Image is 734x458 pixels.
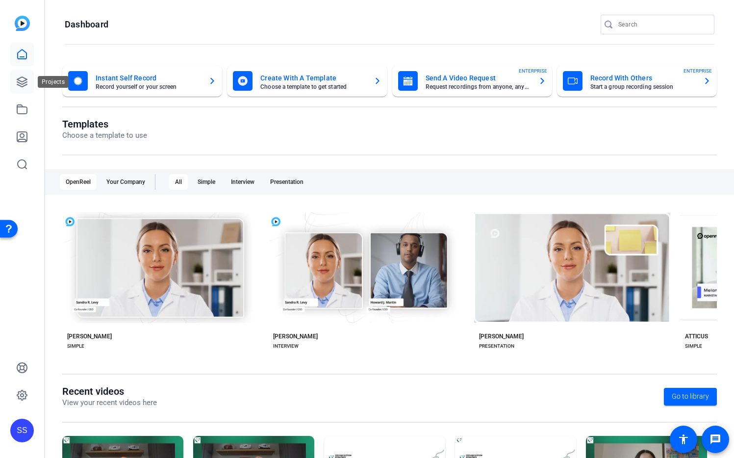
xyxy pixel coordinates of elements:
[260,72,365,84] mat-card-title: Create With A Template
[678,433,689,445] mat-icon: accessibility
[618,19,707,30] input: Search
[264,174,309,190] div: Presentation
[62,118,147,130] h1: Templates
[479,332,524,340] div: [PERSON_NAME]
[664,388,717,406] a: Go to library
[62,397,157,408] p: View your recent videos here
[260,84,365,90] mat-card-subtitle: Choose a template to get started
[426,84,531,90] mat-card-subtitle: Request recordings from anyone, anywhere
[672,391,709,402] span: Go to library
[685,342,702,350] div: SIMPLE
[62,130,147,141] p: Choose a template to use
[62,65,222,97] button: Instant Self RecordRecord yourself or your screen
[227,65,387,97] button: Create With A TemplateChoose a template to get started
[479,342,514,350] div: PRESENTATION
[590,72,695,84] mat-card-title: Record With Others
[590,84,695,90] mat-card-subtitle: Start a group recording session
[169,174,188,190] div: All
[392,65,552,97] button: Send A Video RequestRequest recordings from anyone, anywhereENTERPRISE
[426,72,531,84] mat-card-title: Send A Video Request
[709,433,721,445] mat-icon: message
[67,332,112,340] div: [PERSON_NAME]
[273,332,318,340] div: [PERSON_NAME]
[225,174,260,190] div: Interview
[273,342,299,350] div: INTERVIEW
[62,385,157,397] h1: Recent videos
[38,76,69,88] div: Projects
[519,67,547,75] span: ENTERPRISE
[683,67,712,75] span: ENTERPRISE
[15,16,30,31] img: blue-gradient.svg
[60,174,97,190] div: OpenReel
[192,174,221,190] div: Simple
[65,19,108,30] h1: Dashboard
[96,84,201,90] mat-card-subtitle: Record yourself or your screen
[10,419,34,442] div: SS
[101,174,151,190] div: Your Company
[67,342,84,350] div: SIMPLE
[557,65,717,97] button: Record With OthersStart a group recording sessionENTERPRISE
[96,72,201,84] mat-card-title: Instant Self Record
[685,332,708,340] div: ATTICUS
